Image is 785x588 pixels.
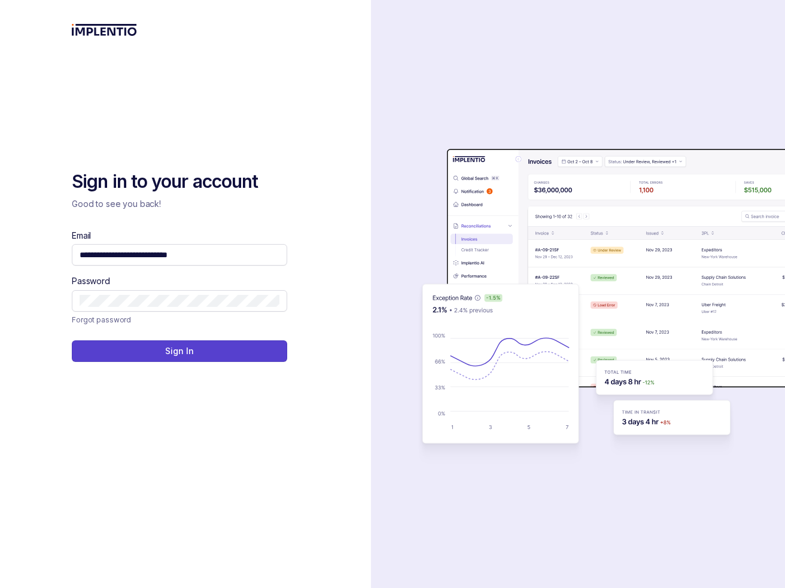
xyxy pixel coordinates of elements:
[72,230,91,242] label: Email
[72,170,287,194] h2: Sign in to your account
[165,345,193,357] p: Sign In
[72,24,137,36] img: logo
[72,314,131,326] p: Forgot password
[72,275,110,287] label: Password
[72,198,287,210] p: Good to see you back!
[72,314,131,326] a: Link Forgot password
[72,340,287,362] button: Sign In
